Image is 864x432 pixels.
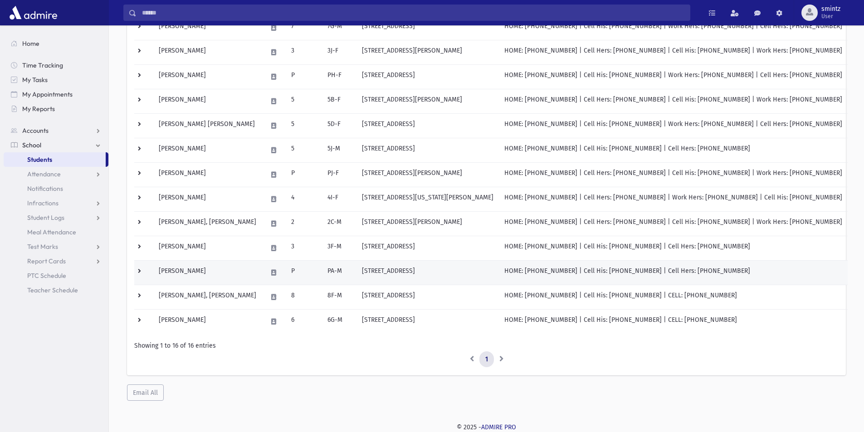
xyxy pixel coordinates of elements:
td: 2C-M [322,211,356,236]
td: 3J-F [322,40,356,64]
td: [STREET_ADDRESS] [356,260,499,285]
td: 7G-M [322,15,356,40]
span: Teacher Schedule [27,286,78,294]
a: PTC Schedule [4,268,108,283]
a: ADMIRE PRO [481,423,516,431]
div: © 2025 - [123,422,849,432]
span: Notifications [27,184,63,193]
td: [PERSON_NAME] [153,89,262,113]
span: Accounts [22,126,49,135]
img: AdmirePro [7,4,59,22]
td: HOME: [PHONE_NUMBER] | Cell Hers: [PHONE_NUMBER] | Cell His: [PHONE_NUMBER] | Work Hers: [PHONE_N... [499,89,848,113]
td: [PERSON_NAME] [153,162,262,187]
td: [STREET_ADDRESS][PERSON_NAME] [356,211,499,236]
td: HOME: [PHONE_NUMBER] | Cell His: [PHONE_NUMBER] | Cell Hers: [PHONE_NUMBER] [499,138,848,162]
td: [STREET_ADDRESS] [356,309,499,334]
td: [PERSON_NAME] [153,187,262,211]
td: [PERSON_NAME], [PERSON_NAME] [153,211,262,236]
a: Teacher Schedule [4,283,108,297]
span: My Appointments [22,90,73,98]
td: [STREET_ADDRESS] [356,113,499,138]
td: 3 [286,40,322,64]
a: 1 [479,351,494,368]
td: [PERSON_NAME] [153,260,262,285]
span: My Tasks [22,76,48,84]
td: 3F-M [322,236,356,260]
td: PA-M [322,260,356,285]
td: 5J-M [322,138,356,162]
td: HOME: [PHONE_NUMBER] | Cell His: [PHONE_NUMBER] | Work Hers: [PHONE_NUMBER] | Cell Hers: [PHONE_N... [499,15,848,40]
td: 8F-M [322,285,356,309]
td: [PERSON_NAME] [153,236,262,260]
td: [STREET_ADDRESS][PERSON_NAME] [356,162,499,187]
a: Time Tracking [4,58,108,73]
td: [STREET_ADDRESS] [356,138,499,162]
td: [STREET_ADDRESS] [356,15,499,40]
span: Attendance [27,170,61,178]
td: [PERSON_NAME] [153,15,262,40]
td: P [286,162,322,187]
a: Student Logs [4,210,108,225]
td: 5 [286,113,322,138]
td: 6 [286,309,322,334]
td: [PERSON_NAME] [153,309,262,334]
td: 5 [286,138,322,162]
input: Search [137,5,690,21]
td: [PERSON_NAME] [PERSON_NAME] [153,113,262,138]
a: My Appointments [4,87,108,102]
td: [STREET_ADDRESS][US_STATE][PERSON_NAME] [356,187,499,211]
td: [PERSON_NAME] [153,40,262,64]
span: Infractions [27,199,59,207]
a: Notifications [4,181,108,196]
a: School [4,138,108,152]
td: HOME: [PHONE_NUMBER] | Cell His: [PHONE_NUMBER] | Cell Hers: [PHONE_NUMBER] [499,236,848,260]
a: Students [4,152,106,167]
td: [PERSON_NAME] [153,64,262,89]
td: [STREET_ADDRESS][PERSON_NAME] [356,40,499,64]
a: My Reports [4,102,108,116]
span: Report Cards [27,257,66,265]
span: PTC Schedule [27,272,66,280]
td: 3 [286,236,322,260]
span: Students [27,155,52,164]
td: [STREET_ADDRESS] [356,285,499,309]
td: HOME: [PHONE_NUMBER] | Cell His: [PHONE_NUMBER] | Cell Hers: [PHONE_NUMBER] [499,260,848,285]
a: Report Cards [4,254,108,268]
a: Accounts [4,123,108,138]
span: Time Tracking [22,61,63,69]
td: 6G-M [322,309,356,334]
td: P [286,260,322,285]
span: Meal Attendance [27,228,76,236]
td: 4I-F [322,187,356,211]
td: 5B-F [322,89,356,113]
td: HOME: [PHONE_NUMBER] | Cell His: [PHONE_NUMBER] | Work Hers: [PHONE_NUMBER] | Cell Hers: [PHONE_N... [499,113,848,138]
span: smintz [821,5,840,13]
td: 5D-F [322,113,356,138]
td: [PERSON_NAME], [PERSON_NAME] [153,285,262,309]
td: HOME: [PHONE_NUMBER] | Cell His: [PHONE_NUMBER] | Work Hers: [PHONE_NUMBER] | Cell Hers: [PHONE_N... [499,64,848,89]
span: User [821,13,840,20]
a: Home [4,36,108,51]
td: 7 [286,15,322,40]
td: HOME: [PHONE_NUMBER] | Cell Hers: [PHONE_NUMBER] | Cell His: [PHONE_NUMBER] | Work Hers: [PHONE_N... [499,211,848,236]
span: My Reports [22,105,55,113]
span: Student Logs [27,214,64,222]
td: 5 [286,89,322,113]
td: PH-F [322,64,356,89]
span: Test Marks [27,243,58,251]
span: School [22,141,41,149]
td: HOME: [PHONE_NUMBER] | Cell His: [PHONE_NUMBER] | CELL: [PHONE_NUMBER] [499,309,848,334]
td: [PERSON_NAME] [153,138,262,162]
div: Showing 1 to 16 of 16 entries [134,341,839,350]
td: HOME: [PHONE_NUMBER] | Cell His: [PHONE_NUMBER] | CELL: [PHONE_NUMBER] [499,285,848,309]
td: PJ-F [322,162,356,187]
button: Email All [127,384,164,401]
td: 2 [286,211,322,236]
a: My Tasks [4,73,108,87]
span: Home [22,39,39,48]
a: Infractions [4,196,108,210]
td: P [286,64,322,89]
td: [STREET_ADDRESS] [356,236,499,260]
td: [STREET_ADDRESS][PERSON_NAME] [356,89,499,113]
td: 4 [286,187,322,211]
